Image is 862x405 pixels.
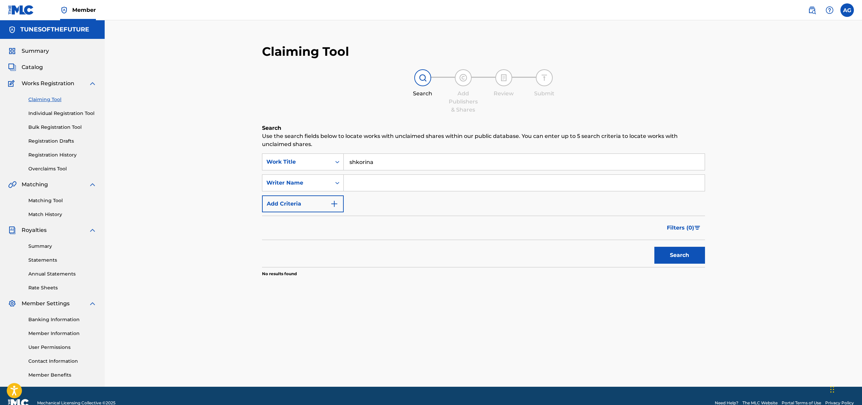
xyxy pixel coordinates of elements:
a: Overclaims Tool [28,165,97,172]
a: Member Information [28,330,97,337]
img: Member Settings [8,300,16,308]
img: Royalties [8,226,16,234]
a: Banking Information [28,316,97,323]
span: Matching [22,181,48,189]
h5: TUNESOFTHEFUTURE [20,26,89,33]
div: User Menu [840,3,854,17]
a: Claiming Tool [28,96,97,103]
a: Match History [28,211,97,218]
button: Search [654,247,705,264]
img: Top Rightsholder [60,6,68,14]
img: step indicator icon for Search [419,74,427,82]
iframe: Resource Center [843,280,862,335]
a: Statements [28,257,97,264]
a: Registration History [28,151,97,159]
img: expand [88,226,97,234]
span: Member [72,6,96,14]
img: MLC Logo [8,5,34,15]
img: 9d2ae6d4665cec9f34b9.svg [330,200,338,208]
a: Annual Statements [28,270,97,278]
span: Filters ( 0 ) [667,224,694,232]
img: expand [88,300,97,308]
img: filter [695,226,700,230]
a: Public Search [805,3,819,17]
div: Submit [527,90,561,98]
img: step indicator icon for Review [500,74,508,82]
img: step indicator icon for Submit [540,74,548,82]
button: Filters (0) [663,219,705,236]
img: expand [88,79,97,88]
div: Help [823,3,836,17]
iframe: Chat Widget [828,373,862,405]
span: Works Registration [22,79,74,88]
a: Summary [28,243,97,250]
form: Search Form [262,153,705,267]
a: Rate Sheets [28,284,97,291]
a: CatalogCatalog [8,63,43,71]
p: No results found [262,271,297,277]
a: Member Benefits [28,372,97,379]
span: Member Settings [22,300,70,308]
a: Contact Information [28,358,97,365]
img: Summary [8,47,16,55]
img: Accounts [8,26,16,34]
h6: Search [262,124,705,132]
img: help [826,6,834,14]
div: Search [406,90,440,98]
a: Matching Tool [28,197,97,204]
img: Matching [8,181,17,189]
img: step indicator icon for Add Publishers & Shares [459,74,467,82]
a: User Permissions [28,344,97,351]
img: Catalog [8,63,16,71]
a: Individual Registration Tool [28,110,97,117]
span: Catalog [22,63,43,71]
span: Royalties [22,226,47,234]
div: Drag [830,379,834,400]
img: Works Registration [8,79,17,88]
img: expand [88,181,97,189]
p: Use the search fields below to locate works with unclaimed shares within our public database. You... [262,132,705,148]
h2: Claiming Tool [262,44,349,59]
a: Registration Drafts [28,138,97,145]
div: Work Title [266,158,327,166]
a: Bulk Registration Tool [28,124,97,131]
div: Writer Name [266,179,327,187]
span: Summary [22,47,49,55]
a: SummarySummary [8,47,49,55]
div: Review [487,90,521,98]
button: Add Criteria [262,195,344,212]
div: Add Publishers & Shares [446,90,480,114]
img: search [808,6,816,14]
